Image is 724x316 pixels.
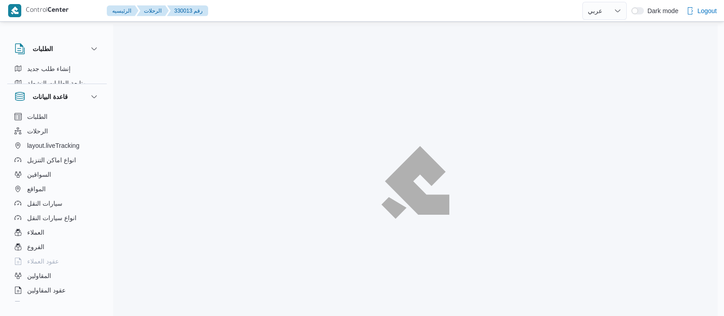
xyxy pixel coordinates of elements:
[697,5,717,16] span: Logout
[11,138,103,153] button: layout.liveTracking
[11,225,103,240] button: العملاء
[27,241,44,252] span: الفروع
[27,78,86,89] span: متابعة الطلبات النشطة
[33,43,53,54] h3: الطلبات
[27,63,71,74] span: إنشاء طلب جديد
[11,240,103,254] button: الفروع
[27,227,44,238] span: العملاء
[11,211,103,225] button: انواع سيارات النقل
[7,109,107,302] div: قاعدة البيانات
[11,153,103,167] button: انواع اماكن التنزيل
[27,270,51,281] span: المقاولين
[137,5,169,16] button: الرحلات
[8,4,21,17] img: X8yXhbKr1z7QwAAAABJRU5ErkJggg==
[107,5,138,16] button: الرئيسيه
[33,91,68,102] h3: قاعدة البيانات
[27,299,65,310] span: اجهزة التليفون
[644,7,678,14] span: Dark mode
[27,111,48,122] span: الطلبات
[27,140,79,151] span: layout.liveTracking
[27,169,51,180] span: السواقين
[27,212,76,223] span: انواع سيارات النقل
[11,269,103,283] button: المقاولين
[11,124,103,138] button: الرحلات
[48,7,69,14] b: Center
[11,182,103,196] button: المواقع
[11,76,103,90] button: متابعة الطلبات النشطة
[11,109,103,124] button: الطلبات
[14,43,100,54] button: الطلبات
[14,91,100,102] button: قاعدة البيانات
[167,5,208,16] button: 330013 رقم
[11,196,103,211] button: سيارات النقل
[27,256,59,267] span: عقود العملاء
[11,254,103,269] button: عقود العملاء
[11,167,103,182] button: السواقين
[27,155,76,165] span: انواع اماكن التنزيل
[683,2,720,20] button: Logout
[386,151,444,213] img: ILLA Logo
[11,297,103,312] button: اجهزة التليفون
[7,61,107,84] div: الطلبات
[11,283,103,297] button: عقود المقاولين
[11,61,103,76] button: إنشاء طلب جديد
[27,126,48,137] span: الرحلات
[27,198,62,209] span: سيارات النقل
[27,285,66,296] span: عقود المقاولين
[9,280,38,307] iframe: chat widget
[27,184,46,194] span: المواقع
